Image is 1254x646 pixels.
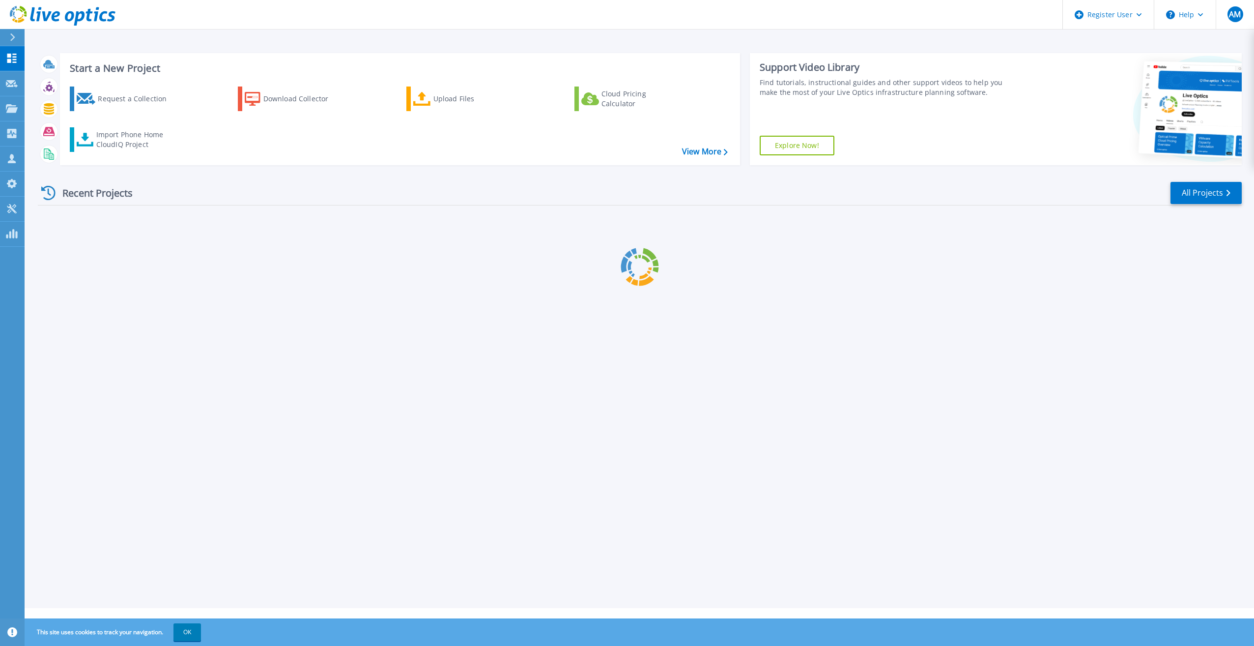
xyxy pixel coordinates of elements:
[263,89,342,109] div: Download Collector
[38,181,146,205] div: Recent Projects
[760,61,1014,74] div: Support Video Library
[70,63,727,74] h3: Start a New Project
[70,87,179,111] a: Request a Collection
[96,130,173,149] div: Import Phone Home CloudIQ Project
[760,136,834,155] a: Explore Now!
[27,623,201,641] span: This site uses cookies to track your navigation.
[682,147,728,156] a: View More
[1229,10,1241,18] span: AM
[406,87,516,111] a: Upload Files
[574,87,684,111] a: Cloud Pricing Calculator
[601,89,680,109] div: Cloud Pricing Calculator
[238,87,347,111] a: Download Collector
[1170,182,1242,204] a: All Projects
[173,623,201,641] button: OK
[98,89,176,109] div: Request a Collection
[433,89,512,109] div: Upload Files
[760,78,1014,97] div: Find tutorials, instructional guides and other support videos to help you make the most of your L...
